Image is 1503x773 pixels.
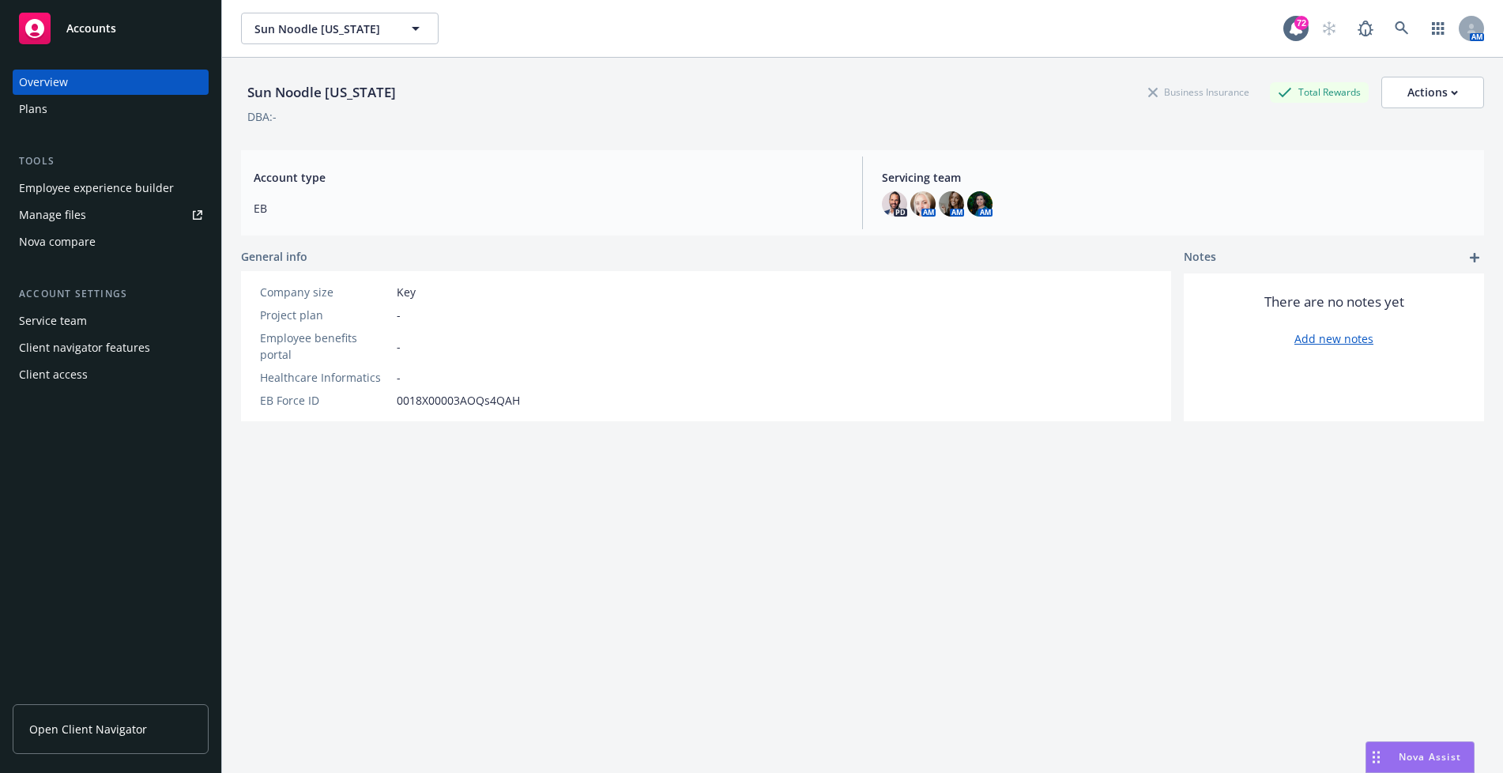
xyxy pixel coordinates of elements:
a: Client navigator features [13,335,209,360]
span: Notes [1184,248,1216,267]
span: 0018X00003AOQs4QAH [397,392,520,409]
a: Start snowing [1313,13,1345,44]
button: Sun Noodle [US_STATE] [241,13,439,44]
div: Business Insurance [1140,82,1257,102]
button: Actions [1381,77,1484,108]
span: Accounts [66,22,116,35]
div: Nova compare [19,229,96,255]
span: - [397,307,401,323]
span: - [397,338,401,355]
img: photo [939,191,964,217]
div: Service team [19,308,87,334]
a: Add new notes [1294,330,1373,347]
div: Client navigator features [19,335,150,360]
div: Healthcare Informatics [260,369,390,386]
img: photo [882,191,907,217]
div: Employee benefits portal [260,330,390,363]
span: Sun Noodle [US_STATE] [254,21,391,37]
div: Client access [19,362,88,387]
a: Employee experience builder [13,175,209,201]
div: 72 [1294,16,1309,30]
span: Account type [254,169,843,186]
a: Search [1386,13,1418,44]
span: Key [397,284,416,300]
img: photo [910,191,936,217]
div: Account settings [13,286,209,302]
span: EB [254,200,843,217]
button: Nova Assist [1366,741,1475,773]
span: - [397,369,401,386]
div: Employee experience builder [19,175,174,201]
a: Service team [13,308,209,334]
a: Accounts [13,6,209,51]
img: photo [967,191,993,217]
span: Nova Assist [1399,750,1461,764]
span: General info [241,248,307,265]
div: Actions [1407,77,1458,107]
div: Tools [13,153,209,169]
div: Drag to move [1366,742,1386,772]
div: Overview [19,70,68,95]
div: Total Rewards [1270,82,1369,102]
div: Project plan [260,307,390,323]
a: Overview [13,70,209,95]
a: Switch app [1422,13,1454,44]
div: Manage files [19,202,86,228]
span: Servicing team [882,169,1471,186]
div: EB Force ID [260,392,390,409]
span: There are no notes yet [1264,292,1404,311]
span: Open Client Navigator [29,721,147,737]
a: add [1465,248,1484,267]
a: Report a Bug [1350,13,1381,44]
a: Manage files [13,202,209,228]
a: Nova compare [13,229,209,255]
div: DBA: - [247,108,277,125]
div: Company size [260,284,390,300]
a: Plans [13,96,209,122]
a: Client access [13,362,209,387]
div: Sun Noodle [US_STATE] [241,82,402,103]
div: Plans [19,96,47,122]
